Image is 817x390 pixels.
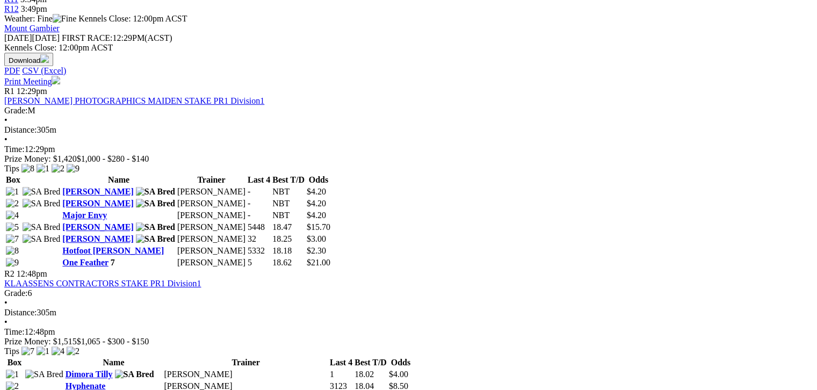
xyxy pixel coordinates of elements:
td: [PERSON_NAME] [177,186,246,197]
th: Best T/D [354,357,387,368]
span: $4.20 [307,187,326,196]
img: 2 [52,164,64,174]
td: NBT [272,198,305,209]
td: NBT [272,186,305,197]
a: [PERSON_NAME] PHOTOGRAPHICS MAIDEN STAKE PR1 Division1 [4,96,264,105]
td: [PERSON_NAME] [177,210,246,221]
img: SA Bred [23,222,61,232]
img: 4 [6,211,19,220]
img: 7 [21,346,34,356]
span: $4.20 [307,199,326,208]
td: 32 [247,234,271,244]
span: 3:49pm [21,4,47,13]
span: $15.70 [307,222,330,232]
td: 5 [247,257,271,268]
th: Trainer [163,357,328,368]
span: Grade: [4,106,28,115]
img: SA Bred [115,370,154,379]
span: Distance: [4,125,37,134]
div: Prize Money: $1,420 [4,154,813,164]
span: • [4,135,8,144]
span: Distance: [4,308,37,317]
span: Tips [4,346,19,356]
span: [DATE] [4,33,60,42]
div: 12:29pm [4,145,813,154]
span: Time: [4,145,25,154]
span: Weather: Fine [4,14,78,23]
div: Kennels Close: 12:00pm ACST [4,43,813,53]
span: • [4,298,8,307]
th: Odds [388,357,413,368]
td: 18.47 [272,222,305,233]
td: [PERSON_NAME] [177,245,246,256]
th: Last 4 [329,357,353,368]
td: 18.02 [354,369,387,380]
span: Kennels Close: 12:00pm ACST [78,14,187,23]
span: $4.00 [389,370,408,379]
td: - [247,210,271,221]
a: R12 [4,4,19,13]
img: 1 [6,370,19,379]
td: 18.62 [272,257,305,268]
td: 18.18 [272,245,305,256]
a: Print Meeting [4,77,60,86]
img: 9 [67,164,79,174]
a: Hotfoot [PERSON_NAME] [62,246,164,255]
td: [PERSON_NAME] [177,198,246,209]
span: • [4,317,8,327]
td: [PERSON_NAME] [163,369,328,380]
a: [PERSON_NAME] [62,234,133,243]
th: Trainer [177,175,246,185]
span: $21.00 [307,258,330,267]
span: • [4,115,8,125]
img: 8 [21,164,34,174]
th: Best T/D [272,175,305,185]
a: PDF [4,66,20,75]
img: 1 [6,187,19,197]
div: 305m [4,308,813,317]
td: 5332 [247,245,271,256]
span: [DATE] [4,33,32,42]
img: SA Bred [136,199,175,208]
a: CSV (Excel) [22,66,66,75]
span: $1,065 - $300 - $150 [77,337,149,346]
td: - [247,198,271,209]
th: Odds [306,175,331,185]
a: [PERSON_NAME] [62,187,133,196]
img: 7 [6,234,19,244]
th: Name [62,175,176,185]
span: 7 [111,258,115,267]
img: SA Bred [25,370,63,379]
img: Fine [53,14,76,24]
span: Tips [4,164,19,173]
div: 12:48pm [4,327,813,337]
img: 4 [52,346,64,356]
img: 5 [6,222,19,232]
td: [PERSON_NAME] [177,257,246,268]
div: 305m [4,125,813,135]
span: $4.20 [307,211,326,220]
img: printer.svg [52,76,60,84]
img: SA Bred [136,234,175,244]
td: [PERSON_NAME] [177,222,246,233]
a: [PERSON_NAME] [62,199,133,208]
span: Grade: [4,288,28,298]
td: 5448 [247,222,271,233]
img: SA Bred [136,222,175,232]
button: Download [4,53,53,66]
span: 12:29PM(ACST) [62,33,172,42]
th: Last 4 [247,175,271,185]
td: NBT [272,210,305,221]
span: 12:48pm [17,269,47,278]
img: 2 [67,346,79,356]
a: Major Envy [62,211,107,220]
img: 1 [37,164,49,174]
img: SA Bred [136,187,175,197]
td: - [247,186,271,197]
img: 1 [37,346,49,356]
div: M [4,106,813,115]
img: SA Bred [23,234,61,244]
span: $2.30 [307,246,326,255]
a: Dimora Tilly [66,370,113,379]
